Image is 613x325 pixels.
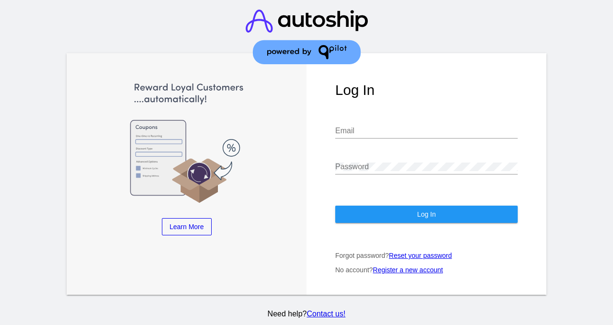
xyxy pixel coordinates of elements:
[335,252,518,259] p: Forgot password?
[306,310,345,318] a: Contact us!
[95,82,278,204] img: Apply Coupons Automatically to Scheduled Orders with QPilot
[389,252,452,259] a: Reset your password
[335,206,518,223] button: Log In
[417,210,436,218] span: Log In
[170,223,204,231] span: Learn More
[65,310,548,318] p: Need help?
[335,266,518,274] p: No account?
[335,82,518,98] h1: Log In
[162,218,212,235] a: Learn More
[373,266,443,274] a: Register a new account
[335,127,518,135] input: Email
